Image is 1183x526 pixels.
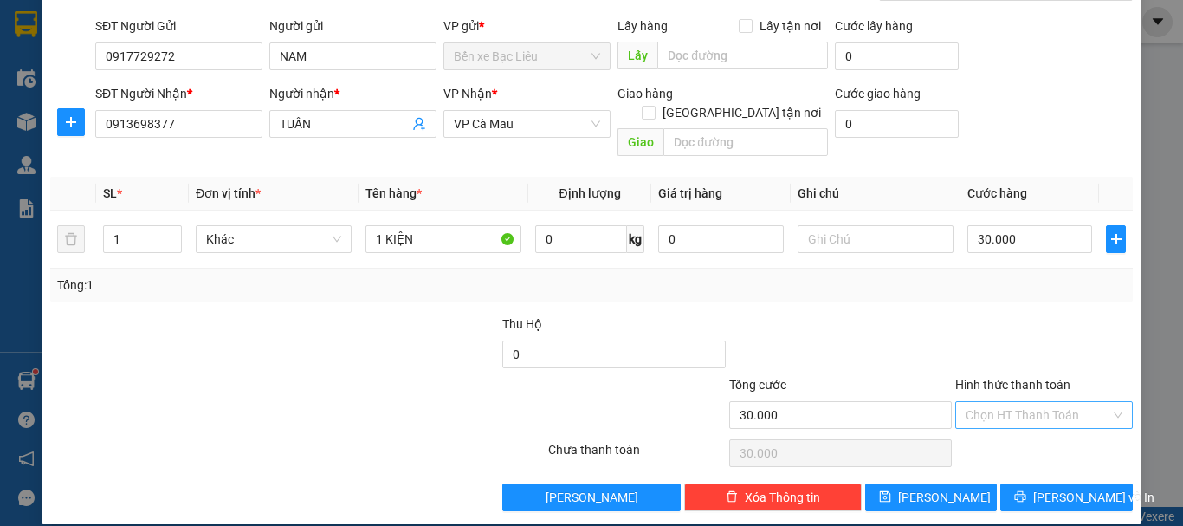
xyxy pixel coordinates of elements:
span: save [879,490,891,504]
span: printer [1014,490,1026,504]
label: Hình thức thanh toán [955,378,1070,392]
span: VP Nhận [443,87,492,101]
span: plus [1107,232,1125,246]
span: [PERSON_NAME] [546,488,638,507]
input: 0 [658,225,783,253]
button: save[PERSON_NAME] [865,484,998,511]
button: plus [1106,225,1126,253]
th: Ghi chú [791,177,960,211]
span: Khác [206,226,341,252]
input: Cước lấy hàng [835,42,959,70]
span: SL [103,186,117,200]
span: Cước hàng [967,186,1027,200]
span: kg [627,225,644,253]
span: Lấy hàng [617,19,668,33]
input: Ghi Chú [798,225,954,253]
div: Người gửi [269,16,436,36]
span: user-add [412,117,426,131]
button: [PERSON_NAME] [502,484,680,511]
input: Dọc đường [663,128,828,156]
span: [PERSON_NAME] và In [1033,488,1154,507]
span: [GEOGRAPHIC_DATA] tận nơi [656,103,828,122]
div: VP gửi [443,16,611,36]
input: VD: Bàn, Ghế [365,225,521,253]
input: Cước giao hàng [835,110,959,138]
span: Tên hàng [365,186,422,200]
div: Người nhận [269,84,436,103]
span: plus [58,115,84,129]
label: Cước lấy hàng [835,19,913,33]
div: SĐT Người Nhận [95,84,262,103]
button: delete [57,225,85,253]
label: Cước giao hàng [835,87,921,101]
input: Dọc đường [657,42,828,69]
span: Giao hàng [617,87,673,101]
span: VP Cà Mau [454,111,600,137]
span: Giao [617,128,663,156]
button: deleteXóa Thông tin [684,484,862,511]
div: Chưa thanh toán [546,440,727,471]
span: Tổng cước [729,378,786,392]
span: Giá trị hàng [658,186,722,200]
span: Định lượng [559,186,620,200]
div: SĐT Người Gửi [95,16,262,36]
button: printer[PERSON_NAME] và In [1000,484,1133,511]
button: plus [57,108,85,136]
span: Xóa Thông tin [745,488,820,507]
span: [PERSON_NAME] [898,488,991,507]
span: delete [726,490,738,504]
span: Lấy [617,42,657,69]
span: Đơn vị tính [196,186,261,200]
div: Tổng: 1 [57,276,458,295]
span: Bến xe Bạc Liêu [454,43,600,69]
span: Lấy tận nơi [753,16,828,36]
span: Thu Hộ [502,317,542,331]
